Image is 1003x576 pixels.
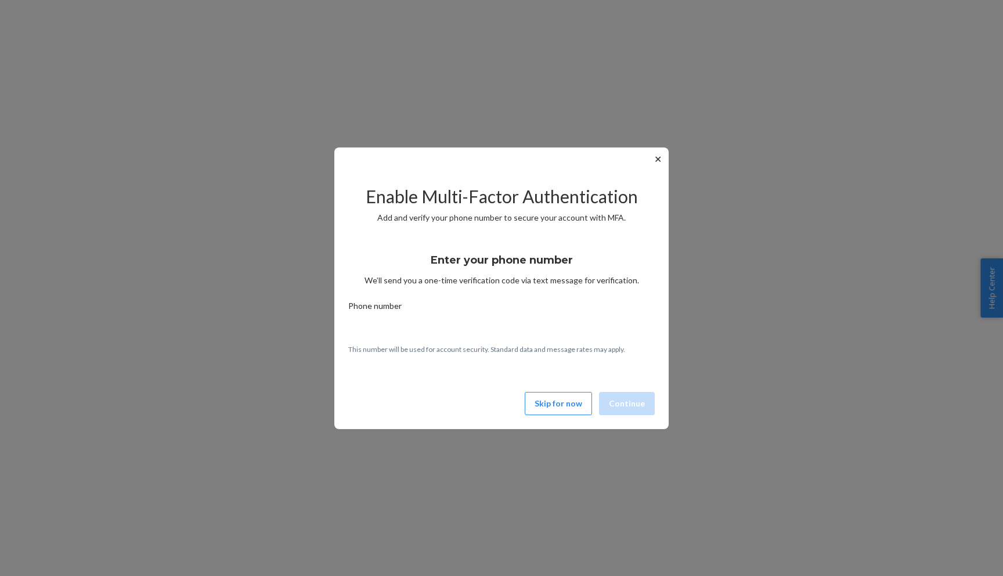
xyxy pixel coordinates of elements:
span: Phone number [348,300,402,316]
h3: Enter your phone number [431,253,573,268]
button: ✕ [652,152,664,166]
div: We’ll send you a one-time verification code via text message for verification. [348,243,655,286]
h2: Enable Multi-Factor Authentication [348,187,655,206]
button: Continue [599,392,655,415]
p: Add and verify your phone number to secure your account with MFA. [348,212,655,224]
p: This number will be used for account security. Standard data and message rates may apply. [348,344,655,354]
button: Skip for now [525,392,592,415]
